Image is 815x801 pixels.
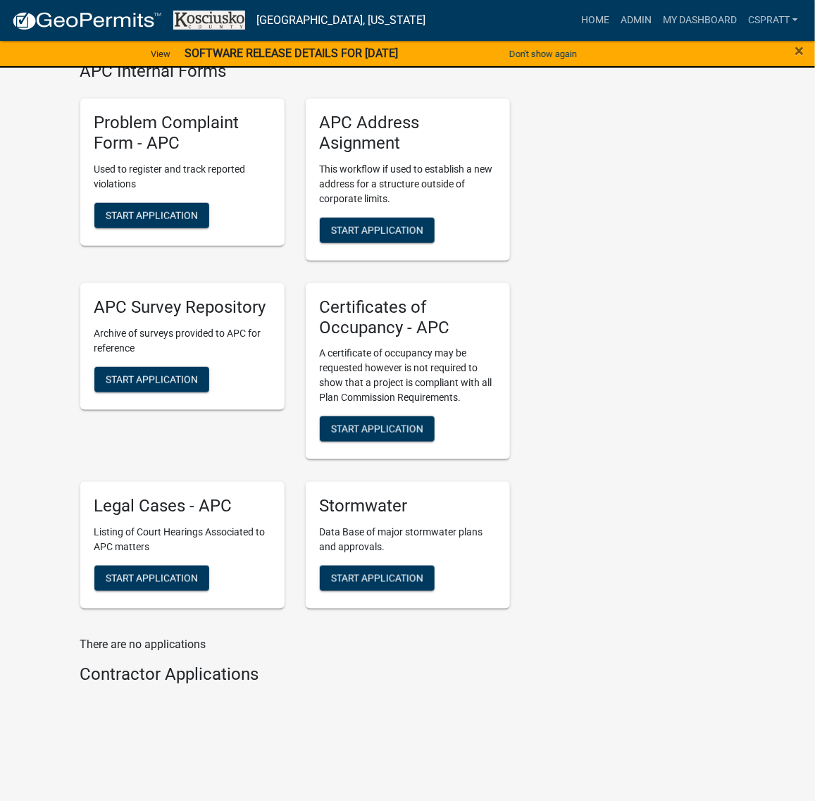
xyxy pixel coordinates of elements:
p: A certificate of occupancy may be requested however is not required to show that a project is com... [320,346,496,405]
p: This workflow if used to establish a new address for a structure outside of corporate limits. [320,162,496,206]
a: My Dashboard [657,7,742,34]
span: × [795,41,804,61]
span: Start Application [106,373,198,385]
button: Start Application [94,566,209,591]
h5: Problem Complaint Form - APC [94,113,270,154]
span: Start Application [331,423,423,435]
p: Data Base of major stormwater plans and approvals. [320,525,496,554]
span: Start Application [331,224,423,235]
a: View [145,42,176,66]
a: [GEOGRAPHIC_DATA], [US_STATE] [256,8,425,32]
button: Start Application [320,218,435,243]
h5: APC Survey Repository [94,297,270,318]
p: Used to register and track reported violations [94,162,270,192]
a: cspratt [742,7,804,34]
img: Kosciusko County, Indiana [173,11,245,30]
button: Start Application [320,416,435,442]
p: There are no applications [80,637,510,654]
button: Start Application [320,566,435,591]
span: Start Application [331,573,423,584]
p: Archive of surveys provided to APC for reference [94,326,270,356]
a: Admin [615,7,657,34]
button: Start Application [94,203,209,228]
span: Start Application [106,209,198,221]
a: Home [576,7,615,34]
h5: Legal Cases - APC [94,496,270,516]
button: Don't show again [504,42,583,66]
h4: Contractor Applications [80,665,510,685]
button: Start Application [94,367,209,392]
wm-workflow-list-section: Contractor Applications [80,665,510,691]
strong: SOFTWARE RELEASE DETAILS FOR [DATE] [185,46,399,60]
h5: Certificates of Occupancy - APC [320,297,496,338]
button: Close [795,42,804,59]
p: Listing of Court Hearings Associated to APC matters [94,525,270,554]
h5: Stormwater [320,496,496,516]
h4: APC Internal Forms [80,61,510,82]
span: Start Application [106,573,198,584]
h5: APC Address Asignment [320,113,496,154]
